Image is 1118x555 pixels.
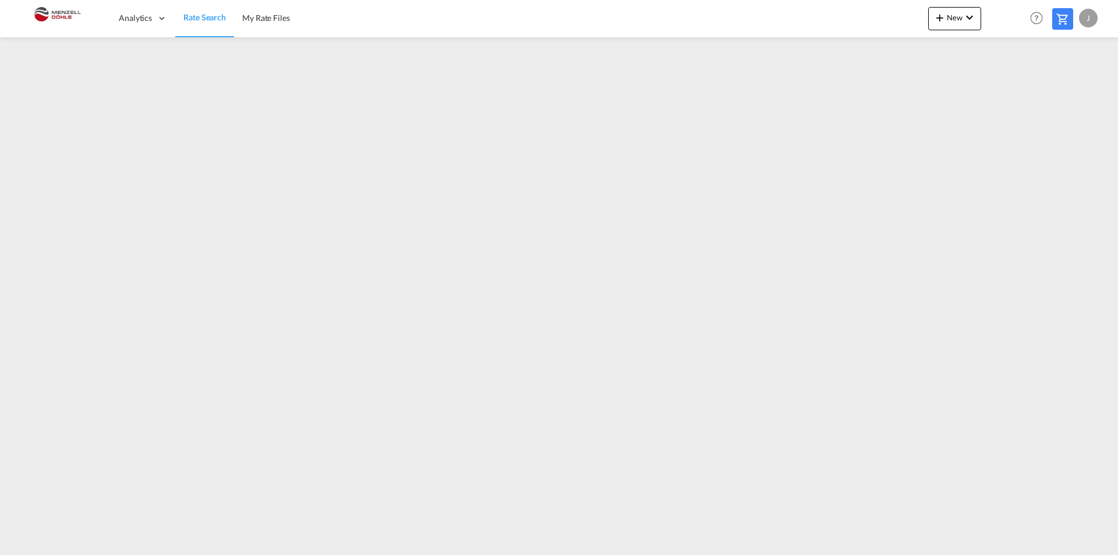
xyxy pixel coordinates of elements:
span: Help [1027,8,1046,28]
md-icon: icon-chevron-down [963,10,977,24]
div: J [1079,9,1098,27]
span: My Rate Files [242,13,290,23]
span: Rate Search [183,12,226,22]
span: Analytics [119,12,152,24]
div: Help [1027,8,1052,29]
img: 5c2b1670644e11efba44c1e626d722bd.JPG [17,5,96,31]
span: New [933,13,977,22]
button: icon-plus 400-fgNewicon-chevron-down [928,7,981,30]
md-icon: icon-plus 400-fg [933,10,947,24]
